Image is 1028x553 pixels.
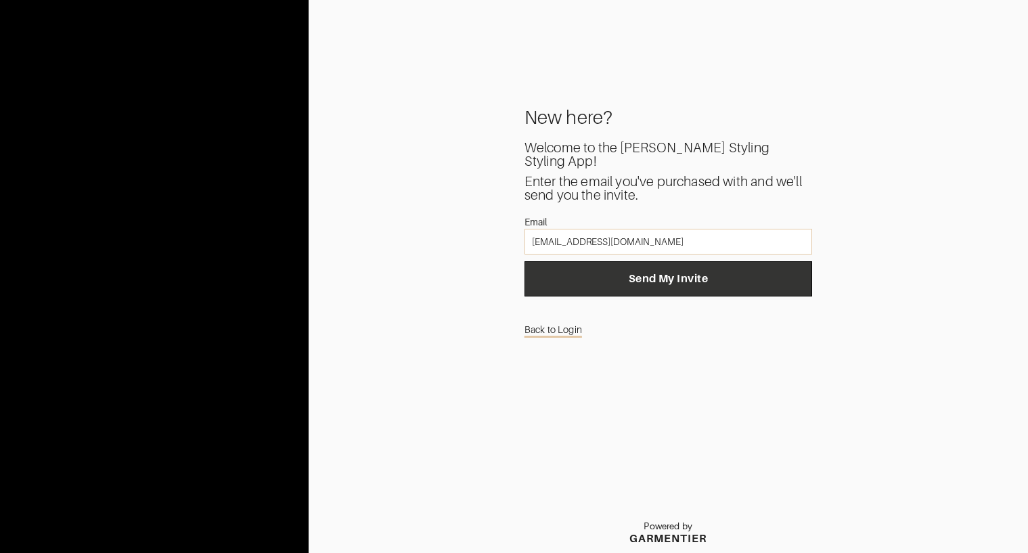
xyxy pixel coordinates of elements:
div: GARMENTIER [629,532,707,545]
a: Back to Login [524,317,582,342]
div: Email [524,215,812,229]
div: Welcome to the [PERSON_NAME] Styling Styling App! [524,141,812,168]
div: Enter the email you've purchased with and we'll send you the invite. [524,175,812,202]
p: Powered by [629,521,707,532]
button: Send My Invite [524,261,812,296]
div: New here? [524,110,812,124]
span: Send My Invite [535,272,801,286]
